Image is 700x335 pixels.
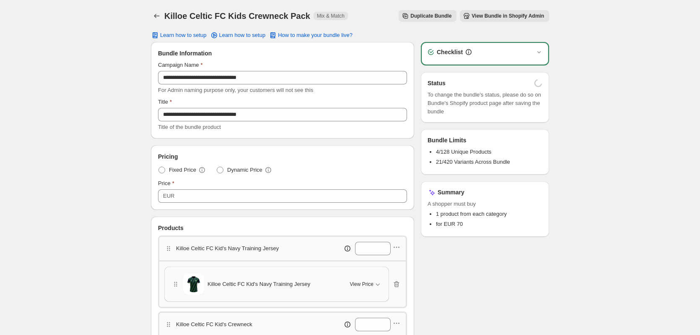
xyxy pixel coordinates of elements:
[345,277,387,291] button: View Price
[151,10,163,22] button: Back
[350,281,373,288] span: View Price
[158,98,172,106] label: Title
[158,87,313,93] span: For Admin naming purpose only, your customers will not see this
[158,124,221,130] span: Title of the bundle product
[428,200,542,208] span: A shopper must buy
[176,320,252,329] p: Killoe Celtic FC Kid's Crewneck
[437,48,463,56] h3: Checklist
[219,32,266,39] span: Learn how to setup
[169,166,196,174] span: Fixed Price
[399,10,456,22] button: Duplicate Bundle
[160,32,207,39] span: Learn how to setup
[436,149,491,155] span: 4/128 Unique Products
[207,280,310,288] span: Killoe Celtic FC Kid's Navy Training Jersey
[158,61,203,69] label: Campaign Name
[227,166,262,174] span: Dynamic Price
[438,188,464,196] h3: Summary
[158,152,178,161] span: Pricing
[163,192,174,200] div: EUR
[436,159,510,165] span: 21/420 Variants Across Bundle
[472,13,544,19] span: View Bundle in Shopify Admin
[278,32,353,39] span: How to make your bundle live?
[164,11,310,21] h1: Killoe Celtic FC Kids Crewneck Pack
[428,136,467,144] h3: Bundle Limits
[158,224,184,232] span: Products
[183,274,204,295] img: Killoe Celtic FC Kid's Navy Training Jersey
[428,91,542,116] span: To change the bundle's status, please do so on Bundle's Shopify product page after saving the bundle
[460,10,549,22] button: View Bundle in Shopify Admin
[176,244,279,253] p: Killoe Celtic FC Kid's Navy Training Jersey
[158,49,212,58] span: Bundle Information
[205,29,271,41] a: Learn how to setup
[158,179,174,188] label: Price
[436,220,542,228] li: for EUR 70
[436,210,542,218] li: 1 product from each category
[317,13,345,19] span: Mix & Match
[146,29,212,41] button: Learn how to setup
[428,79,446,87] h3: Status
[264,29,358,41] button: How to make your bundle live?
[410,13,451,19] span: Duplicate Bundle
